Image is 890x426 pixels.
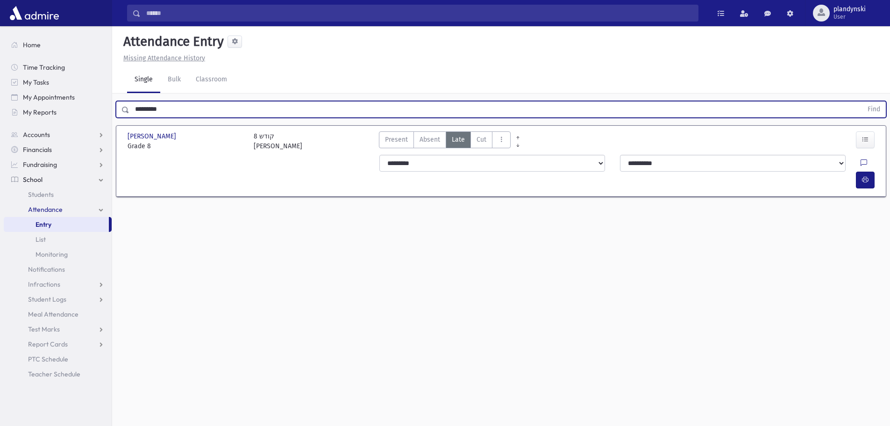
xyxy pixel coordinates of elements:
[4,232,112,247] a: List
[4,247,112,262] a: Monitoring
[123,54,205,62] u: Missing Attendance History
[4,292,112,307] a: Student Logs
[4,367,112,382] a: Teacher Schedule
[862,101,886,117] button: Find
[4,187,112,202] a: Students
[4,142,112,157] a: Financials
[28,355,68,363] span: PTC Schedule
[120,34,224,50] h5: Attendance Entry
[385,135,408,144] span: Present
[127,67,160,93] a: Single
[141,5,698,22] input: Search
[128,131,178,141] span: [PERSON_NAME]
[4,262,112,277] a: Notifications
[23,63,65,72] span: Time Tracking
[188,67,235,93] a: Classroom
[833,6,866,13] span: plandynski
[120,54,205,62] a: Missing Attendance History
[4,337,112,352] a: Report Cards
[28,280,60,289] span: Infractions
[36,220,51,229] span: Entry
[23,130,50,139] span: Accounts
[23,175,43,184] span: School
[4,217,109,232] a: Entry
[28,310,78,318] span: Meal Attendance
[23,108,57,116] span: My Reports
[36,235,46,244] span: List
[28,370,80,378] span: Teacher Schedule
[4,127,112,142] a: Accounts
[4,90,112,105] a: My Appointments
[4,307,112,322] a: Meal Attendance
[128,141,244,151] span: Grade 8
[477,135,486,144] span: Cut
[4,157,112,172] a: Fundraising
[160,67,188,93] a: Bulk
[28,325,60,333] span: Test Marks
[28,190,54,199] span: Students
[4,277,112,292] a: Infractions
[4,37,112,52] a: Home
[4,75,112,90] a: My Tasks
[23,41,41,49] span: Home
[254,131,302,151] div: 8 קודש [PERSON_NAME]
[4,352,112,367] a: PTC Schedule
[4,172,112,187] a: School
[28,295,66,303] span: Student Logs
[36,250,68,259] span: Monitoring
[420,135,440,144] span: Absent
[23,78,49,87] span: My Tasks
[833,13,866,21] span: User
[23,145,52,154] span: Financials
[7,4,61,22] img: AdmirePro
[4,60,112,75] a: Time Tracking
[379,131,511,151] div: AttTypes
[452,135,465,144] span: Late
[28,205,63,214] span: Attendance
[28,340,68,348] span: Report Cards
[4,322,112,337] a: Test Marks
[23,160,57,169] span: Fundraising
[4,105,112,120] a: My Reports
[23,93,75,101] span: My Appointments
[4,202,112,217] a: Attendance
[28,265,65,274] span: Notifications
